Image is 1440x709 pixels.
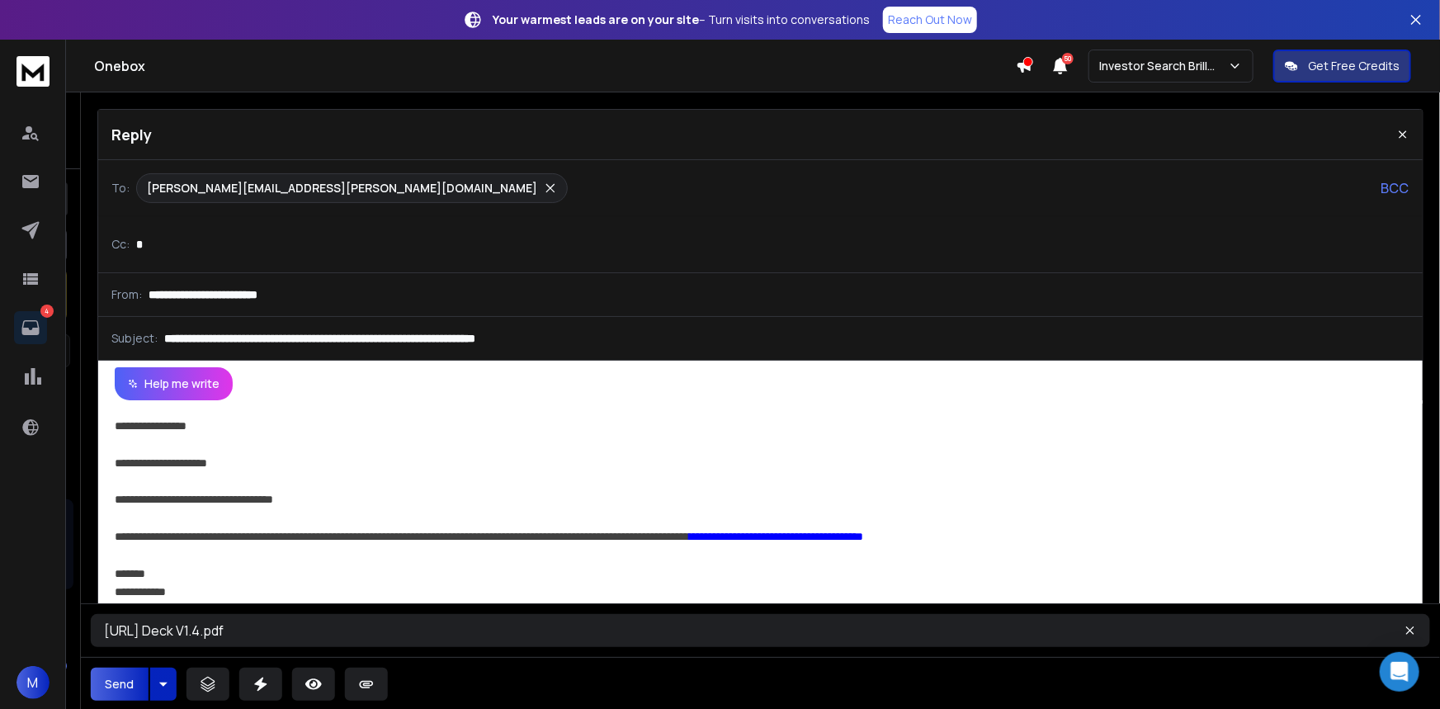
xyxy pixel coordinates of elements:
p: 4 [40,305,54,318]
p: From: [111,286,142,303]
p: Reach Out Now [888,12,972,28]
p: [PERSON_NAME][EMAIL_ADDRESS][PERSON_NAME][DOMAIN_NAME] [147,180,537,196]
h3: [URL] Deck V1.4.pdf [104,621,1088,640]
p: – Turn visits into conversations [493,12,870,28]
p: To: [111,180,130,196]
h1: Onebox [94,56,1016,76]
button: M [17,666,50,699]
div: Open Intercom Messenger [1380,652,1419,692]
a: Reach Out Now [883,7,977,33]
button: Get Free Credits [1273,50,1411,83]
button: Send [91,668,149,701]
button: Help me write [115,367,233,400]
img: logo [17,56,50,87]
p: Investor Search Brillwood [1099,58,1228,74]
strong: Your warmest leads are on your site [493,12,699,27]
a: 4 [14,311,47,344]
p: Subject: [111,330,158,347]
p: Cc: [111,236,130,253]
span: 50 [1062,53,1074,64]
p: BCC [1381,178,1409,198]
p: Reply [111,123,152,146]
p: Get Free Credits [1308,58,1400,74]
